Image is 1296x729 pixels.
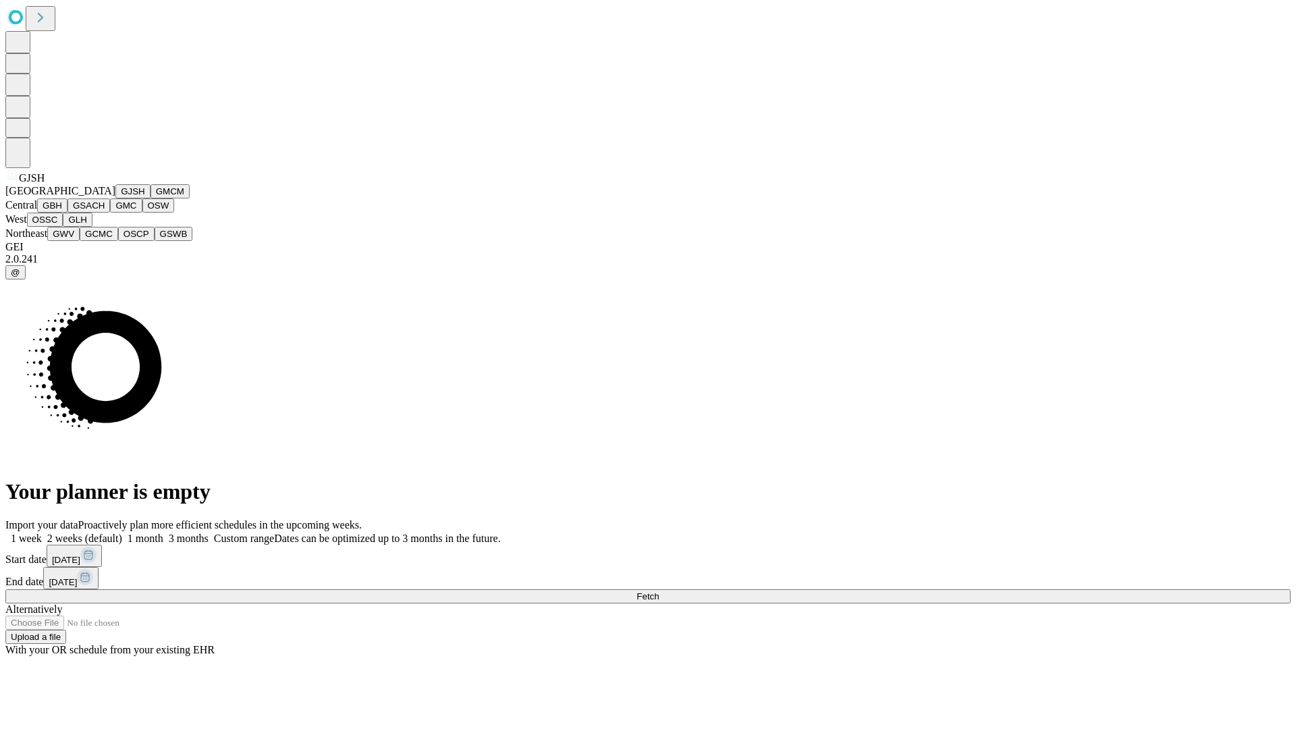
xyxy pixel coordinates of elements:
[80,227,118,241] button: GCMC
[11,533,42,544] span: 1 week
[5,241,1291,253] div: GEI
[49,577,77,587] span: [DATE]
[5,185,115,196] span: [GEOGRAPHIC_DATA]
[11,267,20,277] span: @
[5,630,66,644] button: Upload a file
[5,589,1291,603] button: Fetch
[5,479,1291,504] h1: Your planner is empty
[637,591,659,601] span: Fetch
[110,198,142,213] button: GMC
[37,198,67,213] button: GBH
[27,213,63,227] button: OSSC
[214,533,274,544] span: Custom range
[47,545,102,567] button: [DATE]
[5,567,1291,589] div: End date
[63,213,92,227] button: GLH
[5,199,37,211] span: Central
[5,227,47,239] span: Northeast
[142,198,175,213] button: OSW
[5,603,62,615] span: Alternatively
[5,644,215,655] span: With your OR schedule from your existing EHR
[67,198,110,213] button: GSACH
[274,533,500,544] span: Dates can be optimized up to 3 months in the future.
[118,227,155,241] button: OSCP
[47,533,122,544] span: 2 weeks (default)
[115,184,151,198] button: GJSH
[5,519,78,531] span: Import your data
[155,227,193,241] button: GSWB
[5,265,26,279] button: @
[128,533,163,544] span: 1 month
[78,519,362,531] span: Proactively plan more efficient schedules in the upcoming weeks.
[52,555,80,565] span: [DATE]
[169,533,209,544] span: 3 months
[5,253,1291,265] div: 2.0.241
[47,227,80,241] button: GWV
[19,172,45,184] span: GJSH
[151,184,190,198] button: GMCM
[43,567,99,589] button: [DATE]
[5,213,27,225] span: West
[5,545,1291,567] div: Start date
